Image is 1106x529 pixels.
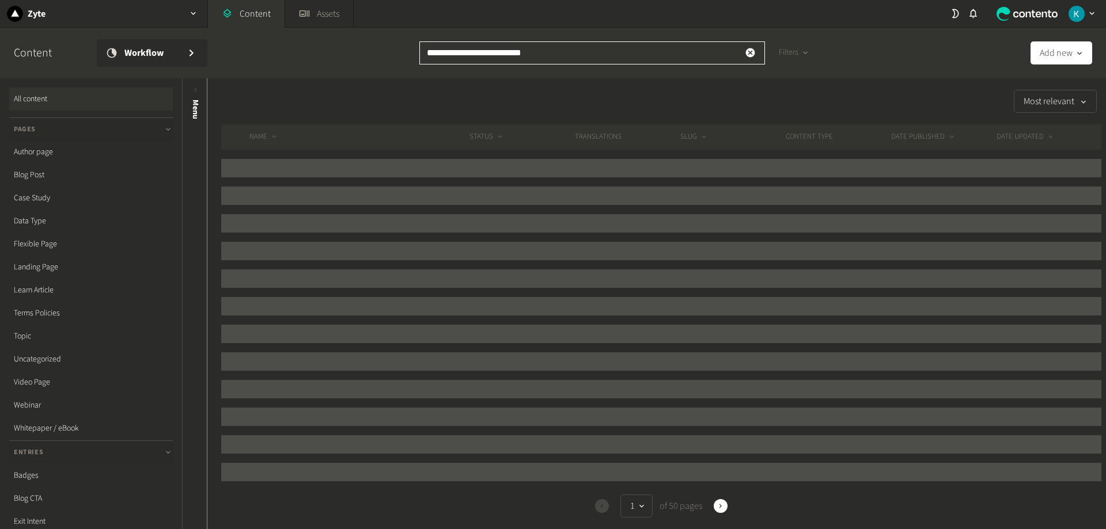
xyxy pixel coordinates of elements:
[9,417,173,440] a: Whitepaper / eBook
[97,39,207,67] a: Workflow
[9,487,173,510] a: Blog CTA
[1069,6,1085,22] img: Karlo Jedud
[680,131,709,143] button: SLUG
[190,100,202,119] span: Menu
[469,131,505,143] button: STATUS
[9,394,173,417] a: Webinar
[9,371,173,394] a: Video Page
[620,494,653,517] button: 1
[9,233,173,256] a: Flexible Page
[9,279,173,302] a: Learn Article
[7,6,23,22] img: Zyte
[14,124,36,135] span: Pages
[785,124,891,150] th: CONTENT TYPE
[14,44,78,62] h2: Content
[9,464,173,487] a: Badges
[9,302,173,325] a: Terms Policies
[14,447,43,458] span: Entries
[997,131,1055,143] button: DATE UPDATED
[249,131,279,143] button: NAME
[574,124,680,150] th: Translations
[657,499,702,513] span: of 50 pages
[9,87,173,111] a: All content
[9,325,173,348] a: Topic
[779,47,798,59] span: Filters
[9,256,173,279] a: Landing Page
[9,187,173,210] a: Case Study
[1014,90,1097,113] button: Most relevant
[28,7,46,21] h2: Zyte
[891,131,956,143] button: DATE PUBLISHED
[9,348,173,371] a: Uncategorized
[9,140,173,163] a: Author page
[9,163,173,187] a: Blog Post
[1031,41,1092,64] button: Add new
[770,41,819,64] button: Filters
[9,210,173,233] a: Data Type
[124,46,177,60] span: Workflow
